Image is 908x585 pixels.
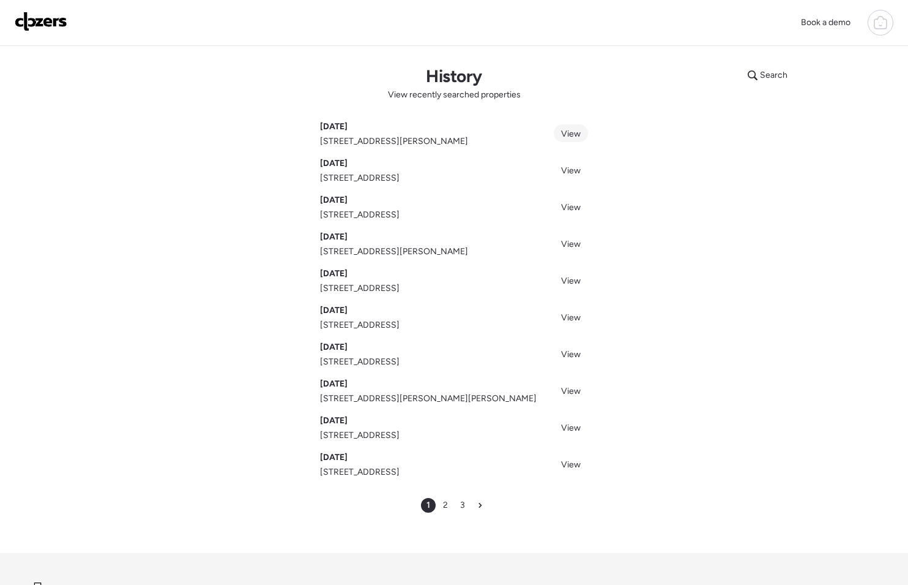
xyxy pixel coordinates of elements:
[561,312,581,323] span: View
[554,235,588,252] a: View
[554,345,588,363] a: View
[554,455,588,473] a: View
[443,499,448,511] span: 2
[554,198,588,216] a: View
[320,393,537,405] span: [STREET_ADDRESS][PERSON_NAME][PERSON_NAME]
[561,129,581,139] span: View
[388,89,521,101] span: View recently searched properties
[561,459,581,470] span: View
[561,276,581,286] span: View
[320,466,400,478] span: [STREET_ADDRESS]
[320,231,348,243] span: [DATE]
[320,378,348,390] span: [DATE]
[320,356,400,368] span: [STREET_ADDRESS]
[760,69,787,81] span: Search
[426,66,482,86] h1: History
[561,386,581,396] span: View
[320,415,348,427] span: [DATE]
[561,423,581,433] span: View
[561,349,581,360] span: View
[15,12,67,31] img: Logo
[320,451,348,464] span: [DATE]
[320,121,348,133] span: [DATE]
[554,382,588,399] a: View
[426,499,430,511] span: 1
[320,282,400,295] span: [STREET_ADDRESS]
[320,304,348,317] span: [DATE]
[320,209,400,221] span: [STREET_ADDRESS]
[320,135,468,148] span: [STREET_ADDRESS][PERSON_NAME]
[561,202,581,213] span: View
[320,157,348,170] span: [DATE]
[554,271,588,289] a: View
[561,239,581,249] span: View
[320,172,400,184] span: [STREET_ADDRESS]
[320,268,348,280] span: [DATE]
[320,194,348,206] span: [DATE]
[561,165,581,176] span: View
[554,124,588,142] a: View
[320,246,468,258] span: [STREET_ADDRESS][PERSON_NAME]
[801,17,850,28] span: Book a demo
[554,161,588,179] a: View
[554,418,588,436] a: View
[320,319,400,331] span: [STREET_ADDRESS]
[460,499,465,511] span: 3
[554,308,588,326] a: View
[320,341,348,353] span: [DATE]
[320,429,400,442] span: [STREET_ADDRESS]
